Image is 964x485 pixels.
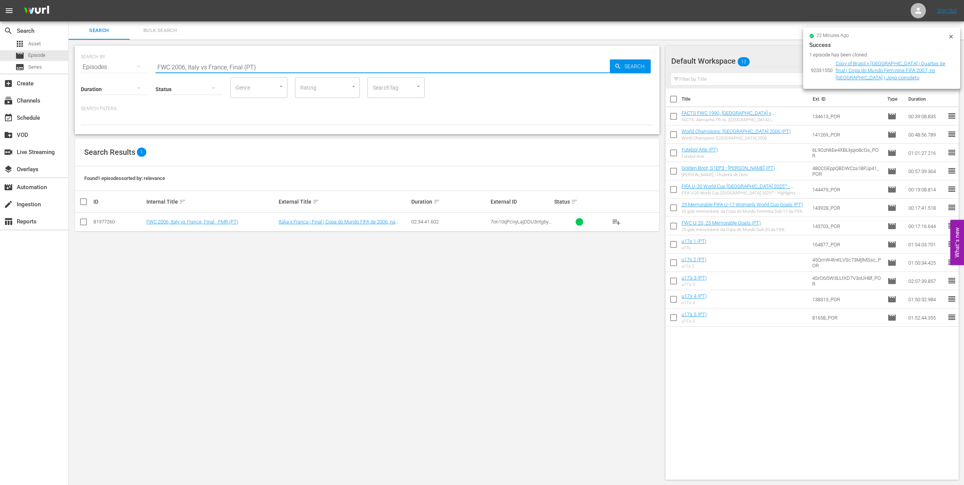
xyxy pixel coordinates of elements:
[836,61,945,80] a: Copy of Brasil x [GEOGRAPHIC_DATA] | Quartas de final | Copa do Mundo Feminina FIFA 2007, no [GEO...
[809,162,885,180] td: 48CCGEppQBDWCza1BPJp41_POR
[682,220,761,226] a: FWC U-20, 25 Memorable Goals (PT)
[905,199,947,217] td: 00:17:41.518
[15,51,24,60] span: Episode
[682,275,707,281] a: u17's 3 (PT)
[905,217,947,235] td: 00:17:16.644
[887,130,897,139] span: Episode
[15,39,24,48] span: Asset
[905,235,947,254] td: 01:54:03.701
[137,148,146,157] span: 1
[809,125,885,144] td: 141269_POR
[571,198,578,205] span: sort
[491,219,552,230] span: 7on10qPcnyLajDDU3ntg6y_POR
[887,148,897,157] span: Episode
[15,63,24,72] span: Series
[682,246,706,251] div: u17s
[887,313,897,322] span: Episode
[887,112,897,121] span: Episode
[682,172,775,177] div: [PERSON_NAME] | Chuteira de Ouro
[4,113,13,122] span: Schedule
[905,144,947,162] td: 01:01:27.216
[4,217,13,226] span: Reports
[610,59,651,73] button: Search
[682,209,803,214] div: 25 gols memoráveis da Copa do Mundo Feminina Sub-17 da FIFA
[4,148,13,157] span: Live Streaming
[4,183,13,192] span: Automation
[73,26,125,35] span: Search
[146,197,276,206] div: Internal Title
[4,130,13,140] span: VOD
[682,282,707,287] div: u17's 3
[93,219,144,225] div: 81977260
[554,197,605,206] div: Status
[4,26,13,35] span: Search
[904,88,950,110] th: Duration
[887,167,897,176] span: Episode
[905,272,947,290] td: 02:07:39.857
[816,33,849,39] span: 22 minutes ago
[682,227,784,232] div: 25 gols memoráveis da Copa do Mundo Sub-20 da FIFA
[809,144,885,162] td: 6L9OzNkEe4XBLkjqio8cGs_POR
[947,185,956,194] span: reorder
[411,219,488,225] div: 02:34:41.602
[937,8,957,14] a: Sign Out
[887,185,897,194] span: Episode
[682,300,707,305] div: u17's 4
[682,293,707,299] a: u17's 4 (PT)
[5,6,14,15] span: menu
[809,290,885,308] td: 138313_POR
[84,148,135,157] span: Search Results
[279,219,398,230] a: Itália x França | Final | Copa do Mundo FIFA de 2006, na [GEOGRAPHIC_DATA] | Jogo Completo
[809,107,885,125] td: 134613_POR
[950,220,964,265] button: Open Feedback Widget
[682,117,806,122] div: FACTS: Alemanha FR vs. [GEOGRAPHIC_DATA] | [GEOGRAPHIC_DATA] 1990
[809,217,885,235] td: 143703_POR
[313,198,319,205] span: sort
[905,107,947,125] td: 00:39:08.835
[279,197,409,206] div: External Title
[682,257,706,262] a: u17s 2 (PT)
[947,111,956,120] span: reorder
[809,51,946,59] div: 1 episode has been cloned
[682,88,808,110] th: Title
[28,51,45,59] span: Episode
[682,147,718,153] a: Futebol Arte (PT)
[621,59,651,73] span: Search
[905,162,947,180] td: 00:57:39.364
[947,239,956,249] span: reorder
[809,254,885,272] td: 45QmW4tnKLVSc73MjlMSsc_POR
[809,180,885,199] td: 144479_POR
[809,235,885,254] td: 164877_POR
[887,203,897,212] span: Episode
[84,175,165,181] span: Found 1 episodes sorted by: relevance
[887,295,897,304] span: Episode
[93,199,144,205] div: ID
[947,166,956,175] span: reorder
[146,219,238,225] a: FWC 2006, Italy vs France, Final - FMR (PT)
[4,165,13,174] span: Overlays
[883,88,904,110] th: Type
[947,258,956,267] span: reorder
[671,50,942,72] div: Default Workspace
[81,106,653,112] p: Search Filters:
[809,308,885,327] td: 81658_POR
[682,110,774,122] a: FACTS FWC 1990, [GEOGRAPHIC_DATA] v [GEOGRAPHIC_DATA] (PT)
[809,272,885,290] td: 4SrO6I5W3LLtXD7V3oUH8f_POR
[18,2,55,20] img: ans4CAIJ8jUAAAAAAAAAAAAAAAAAAAAAAAAgQb4GAAAAAAAAAAAAAAAAAAAAAAAAJMjXAAAAAAAAAAAAAAAAAAAAAAAAgAT5G...
[947,294,956,304] span: reorder
[415,83,422,90] button: Open
[905,308,947,327] td: 01:52:44.355
[682,319,707,324] div: u17's 5
[887,222,897,231] span: Episode
[947,313,956,322] span: reorder
[905,180,947,199] td: 00:19:08.814
[433,198,440,205] span: sort
[887,276,897,286] span: Episode
[682,264,706,269] div: u17s 2
[947,148,956,157] span: reorder
[4,200,13,209] span: Ingestion
[905,290,947,308] td: 01:50:32.984
[947,203,956,212] span: reorder
[4,96,13,105] span: Channels
[4,79,13,88] span: add_box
